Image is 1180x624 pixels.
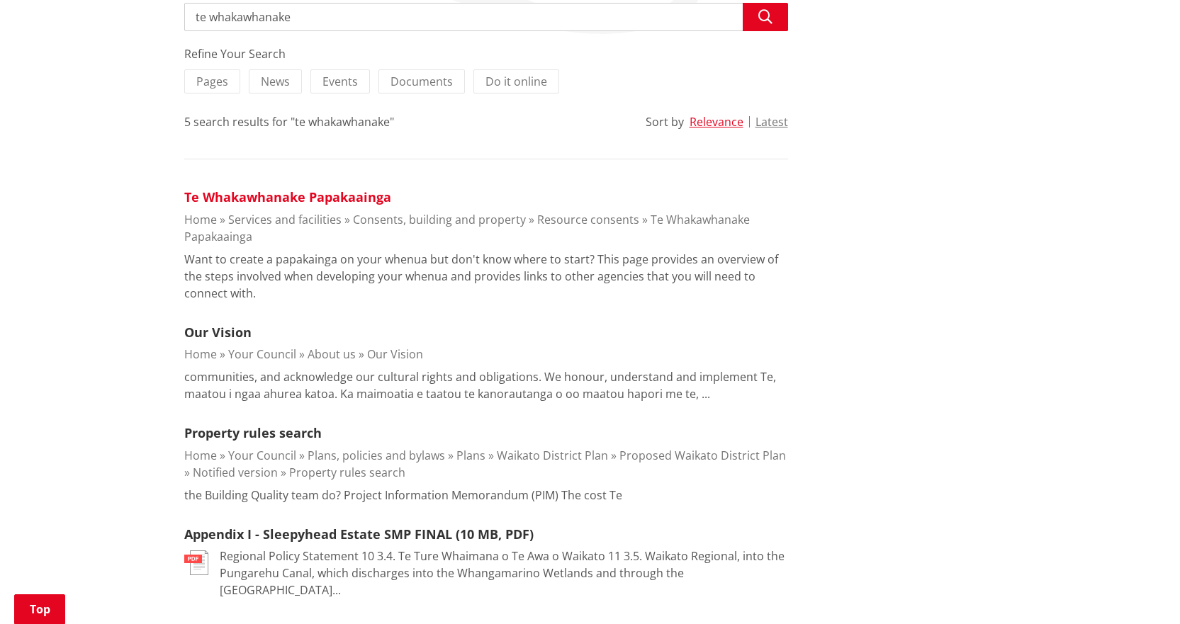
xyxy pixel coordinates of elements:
a: Appendix I - Sleepyhead Estate SMP FINAL (10 MB, PDF) [184,526,534,543]
a: Te Whakawhanake Papakaainga [184,188,391,205]
span: News [261,74,290,89]
div: Refine Your Search [184,45,788,62]
a: Proposed Waikato District Plan [619,448,786,463]
a: Services and facilities [228,212,342,227]
a: Home [184,212,217,227]
iframe: Messenger Launcher [1115,565,1166,616]
a: Property rules search [289,465,405,480]
input: Search input [184,3,788,31]
p: Want to create a papakainga on your whenua but don't know where to start? This page provides an o... [184,251,788,302]
a: About us [308,346,356,362]
a: Top [14,594,65,624]
a: Te Whakawhanake Papakaainga [184,212,750,244]
a: Plans [456,448,485,463]
a: Home [184,346,217,362]
img: document-pdf.svg [184,550,208,575]
button: Latest [755,115,788,128]
a: Our Vision [367,346,423,362]
div: 5 search results for "te whakawhanake" [184,113,394,130]
a: Waikato District Plan [497,448,608,463]
span: Events [322,74,358,89]
a: Our Vision [184,324,252,341]
a: Consents, building and property [353,212,526,227]
div: Sort by [646,113,684,130]
a: Resource consents [537,212,639,227]
button: Relevance [690,115,743,128]
span: Documents [390,74,453,89]
a: Your Council [228,346,296,362]
a: Property rules search [184,424,322,441]
a: Plans, policies and bylaws [308,448,445,463]
p: communities, and acknowledge our cultural rights and obligations. We honour, understand and imple... [184,368,788,402]
span: Pages [196,74,228,89]
a: Your Council [228,448,296,463]
a: Home [184,448,217,463]
p: Regional Policy Statement 10 3.4. Te Ture Whaimana o Te Awa o Waikato 11 3.5. Waikato Regional, i... [220,548,788,599]
p: the Building Quality team do? Project Information Memorandum (PIM) The cost Te [184,487,622,504]
a: Notified version [193,465,278,480]
span: Do it online [485,74,547,89]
